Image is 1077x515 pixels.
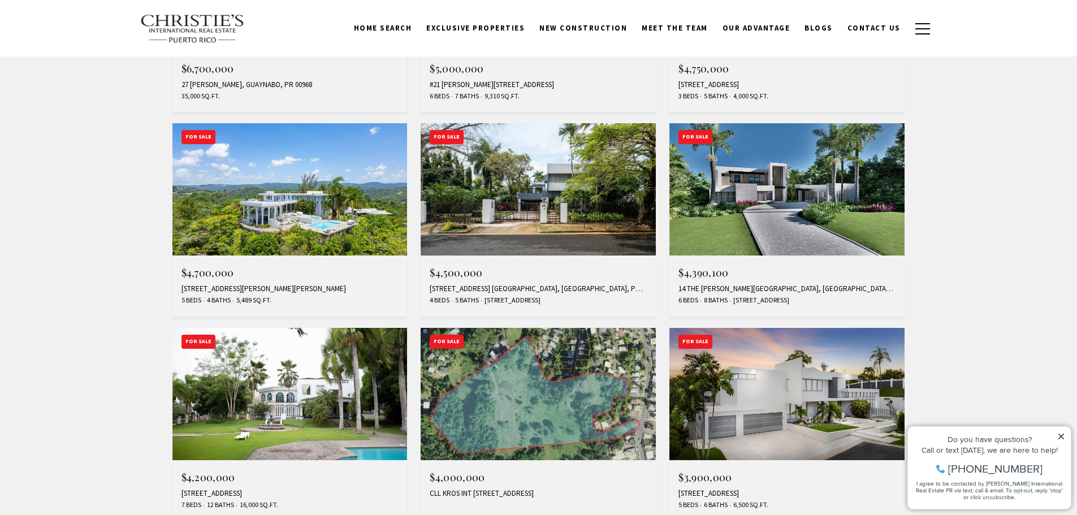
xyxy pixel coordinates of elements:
[678,470,732,484] span: $3,900,000
[678,500,698,510] span: 5 Beds
[419,18,532,39] a: Exclusive Properties
[140,14,245,44] img: Christie's International Real Estate text transparent background
[678,284,896,293] div: 14 THE [PERSON_NAME][GEOGRAPHIC_DATA], [GEOGRAPHIC_DATA], PR 00971
[482,92,520,101] span: 9,310 Sq.Ft.
[908,12,937,45] button: button
[678,266,728,279] span: $4,390,100
[730,296,789,305] span: [STREET_ADDRESS]
[840,18,908,39] a: Contact Us
[204,296,231,305] span: 4 Baths
[421,328,656,460] img: For Sale
[430,80,647,89] div: #21 [PERSON_NAME][STREET_ADDRESS]
[678,335,712,349] div: For Sale
[715,18,798,39] a: Our Advantage
[421,123,656,317] a: For Sale For Sale $4,500,000 [STREET_ADDRESS] [GEOGRAPHIC_DATA], [GEOGRAPHIC_DATA], PR 00966 4 Be...
[452,296,479,305] span: 5 Baths
[181,296,201,305] span: 5 Beds
[233,296,271,305] span: 5,489 Sq.Ft.
[181,489,399,498] div: [STREET_ADDRESS]
[701,92,728,101] span: 5 Baths
[452,92,479,101] span: 7 Baths
[421,123,656,256] img: For Sale
[430,470,485,484] span: $4,000,000
[181,470,235,484] span: $4,200,000
[181,335,215,349] div: For Sale
[730,500,768,510] span: 6,500 Sq.Ft.
[678,80,896,89] div: [STREET_ADDRESS]
[430,62,483,75] span: $5,000,000
[678,130,712,144] div: For Sale
[172,123,408,317] a: For Sale For Sale $4,700,000 [STREET_ADDRESS][PERSON_NAME][PERSON_NAME] 5 Beds 4 Baths 5,489 Sq.Ft.
[430,296,449,305] span: 4 Beds
[532,18,634,39] a: New Construction
[847,23,901,33] span: Contact Us
[430,266,482,279] span: $4,500,000
[46,53,141,64] span: [PHONE_NUMBER]
[426,23,525,33] span: Exclusive Properties
[730,92,768,101] span: 4,000 Sq.Ft.
[678,62,729,75] span: $4,750,000
[539,23,627,33] span: New Construction
[678,296,698,305] span: 6 Beds
[797,18,840,39] a: Blogs
[430,335,464,349] div: For Sale
[12,25,163,33] div: Do you have questions?
[181,62,234,75] span: $6,700,000
[669,328,905,460] img: For Sale
[181,80,399,89] div: 27 [PERSON_NAME], GUAYNABO, PR 00968
[12,36,163,44] div: Call or text [DATE], we are here to help!
[14,70,161,91] span: I agree to be contacted by [PERSON_NAME] International Real Estate PR via text, call & email. To ...
[678,92,698,101] span: 3 Beds
[181,130,215,144] div: For Sale
[181,284,399,293] div: [STREET_ADDRESS][PERSON_NAME][PERSON_NAME]
[181,500,201,510] span: 7 Beds
[347,18,419,39] a: Home Search
[723,23,790,33] span: Our Advantage
[430,92,449,101] span: 6 Beds
[430,489,647,498] div: CLL KROS INT [STREET_ADDRESS]
[482,296,540,305] span: [STREET_ADDRESS]
[237,500,278,510] span: 16,000 Sq.Ft.
[172,123,408,256] img: For Sale
[181,92,220,101] span: 35,000 Sq.Ft.
[701,500,728,510] span: 6 Baths
[669,123,905,256] img: For Sale
[181,266,234,279] span: $4,700,000
[678,489,896,498] div: [STREET_ADDRESS]
[804,23,833,33] span: Blogs
[430,130,464,144] div: For Sale
[634,18,715,39] a: Meet the Team
[172,328,408,460] img: For Sale
[430,284,647,293] div: [STREET_ADDRESS] [GEOGRAPHIC_DATA], [GEOGRAPHIC_DATA], PR 00966
[204,500,234,510] span: 12 Baths
[701,296,728,305] span: 8 Baths
[669,123,905,317] a: For Sale For Sale $4,390,100 14 THE [PERSON_NAME][GEOGRAPHIC_DATA], [GEOGRAPHIC_DATA], PR 00971 6...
